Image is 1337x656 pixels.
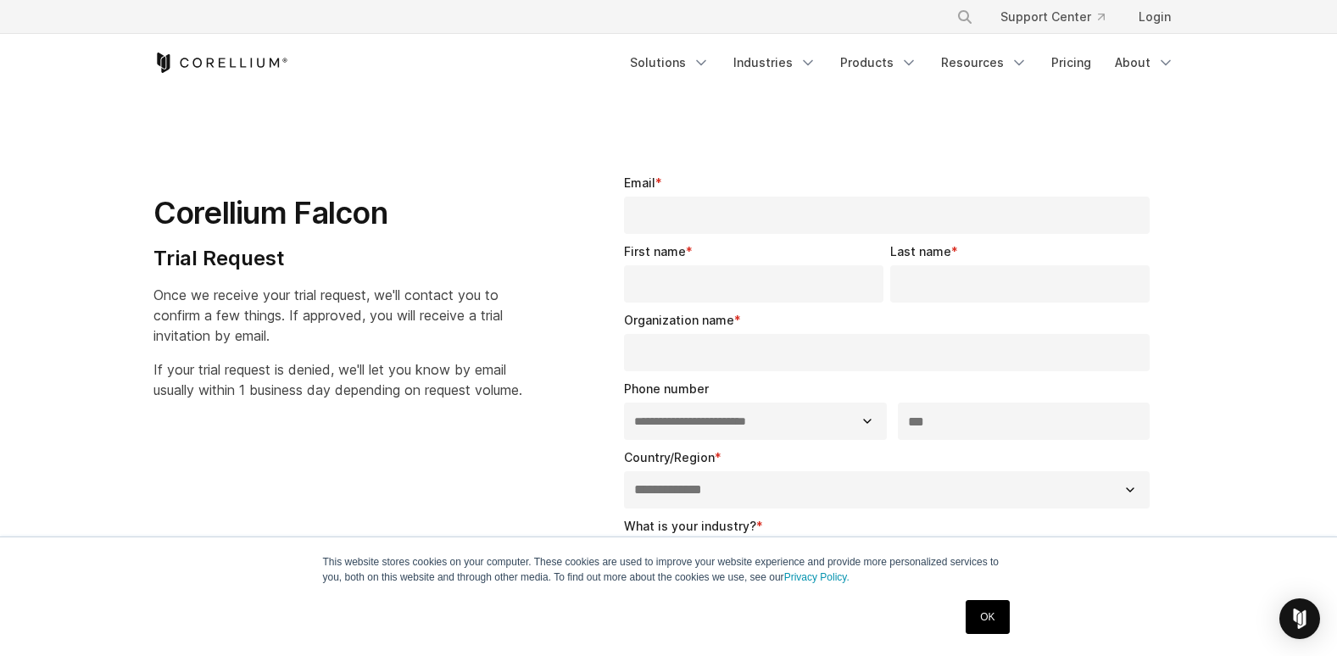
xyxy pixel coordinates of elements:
span: Phone number [624,381,709,396]
a: Resources [931,47,1038,78]
p: This website stores cookies on your computer. These cookies are used to improve your website expe... [323,554,1015,585]
span: First name [624,244,686,259]
a: Support Center [987,2,1118,32]
div: Open Intercom Messenger [1279,598,1320,639]
a: About [1105,47,1184,78]
a: Solutions [620,47,720,78]
span: Country/Region [624,450,715,464]
a: Industries [723,47,827,78]
div: Navigation Menu [620,47,1184,78]
a: Corellium Home [153,53,288,73]
a: Login [1125,2,1184,32]
button: Search [950,2,980,32]
a: Pricing [1041,47,1101,78]
a: Privacy Policy. [784,571,850,583]
span: Email [624,175,655,190]
div: Navigation Menu [936,2,1184,32]
span: If your trial request is denied, we'll let you know by email usually within 1 business day depend... [153,361,522,398]
a: Products [830,47,928,78]
span: Organization name [624,313,734,327]
span: Last name [890,244,951,259]
h1: Corellium Falcon [153,194,522,232]
span: What is your industry? [624,519,756,533]
span: Once we receive your trial request, we'll contact you to confirm a few things. If approved, you w... [153,286,503,344]
h4: Trial Request [153,246,522,271]
a: OK [966,600,1009,634]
